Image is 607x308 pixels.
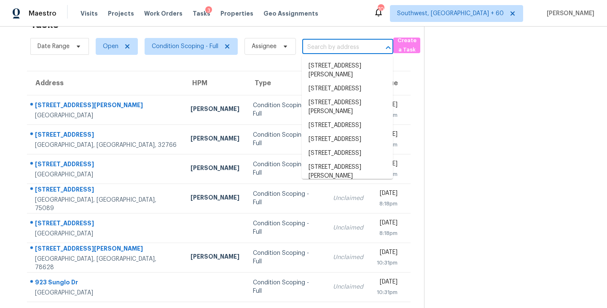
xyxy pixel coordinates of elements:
span: Southwest, [GEOGRAPHIC_DATA] + 60 [397,9,504,18]
li: [STREET_ADDRESS][PERSON_NAME] [302,160,393,183]
span: Projects [108,9,134,18]
div: [DATE] [377,189,398,200]
div: Unclaimed [333,253,363,262]
span: Open [103,42,118,51]
div: 3 [205,6,212,15]
div: Condition Scoping - Full [253,219,320,236]
div: Condition Scoping - Full [253,278,320,295]
div: [DATE] [377,278,398,288]
div: [GEOGRAPHIC_DATA] [35,230,177,238]
div: [STREET_ADDRESS] [35,219,177,230]
div: Unclaimed [333,224,363,232]
span: Assignee [252,42,277,51]
div: [STREET_ADDRESS] [35,160,177,170]
div: Unclaimed [333,283,363,291]
span: Properties [220,9,253,18]
div: 10:31pm [377,288,398,297]
th: Address [27,71,184,95]
div: 10:31pm [377,259,398,267]
div: [PERSON_NAME] [191,193,239,204]
div: [PERSON_NAME] [191,134,239,145]
span: [PERSON_NAME] [543,9,594,18]
div: [GEOGRAPHIC_DATA], [GEOGRAPHIC_DATA], 32766 [35,141,177,149]
div: [GEOGRAPHIC_DATA] [35,111,177,120]
li: [STREET_ADDRESS][PERSON_NAME] [302,59,393,82]
div: Condition Scoping - Full [253,249,320,266]
div: Condition Scoping - Full [253,160,320,177]
div: [GEOGRAPHIC_DATA], [GEOGRAPHIC_DATA], 78628 [35,255,177,272]
span: Geo Assignments [263,9,318,18]
div: Condition Scoping - Full [253,101,320,118]
div: [GEOGRAPHIC_DATA] [35,289,177,297]
div: [STREET_ADDRESS][PERSON_NAME] [35,101,177,111]
div: Condition Scoping - Full [253,131,320,148]
input: Search by address [302,41,370,54]
li: [STREET_ADDRESS] [302,132,393,146]
div: Unclaimed [333,194,363,203]
li: [STREET_ADDRESS] [302,146,393,160]
div: [STREET_ADDRESS] [35,130,177,141]
span: Create a Task [398,36,416,55]
div: [STREET_ADDRESS] [35,185,177,196]
div: Condition Scoping - Full [253,190,320,207]
div: 700 [378,5,384,14]
div: 8:18pm [377,229,398,238]
th: HPM [184,71,246,95]
th: Type [246,71,326,95]
h2: Tasks [30,20,59,29]
li: [STREET_ADDRESS][PERSON_NAME] [302,96,393,119]
div: 923 Sunglo Dr [35,278,177,289]
div: [GEOGRAPHIC_DATA] [35,170,177,179]
li: [STREET_ADDRESS] [302,119,393,132]
div: [PERSON_NAME] [191,105,239,115]
span: Visits [81,9,98,18]
button: Close [382,42,394,54]
span: Date Range [38,42,70,51]
span: Maestro [29,9,56,18]
span: Tasks [193,11,210,16]
div: [STREET_ADDRESS][PERSON_NAME] [35,244,177,255]
div: [GEOGRAPHIC_DATA], [GEOGRAPHIC_DATA], 75089 [35,196,177,213]
span: Condition Scoping - Full [152,42,218,51]
li: [STREET_ADDRESS] [302,82,393,96]
span: Work Orders [144,9,183,18]
div: [PERSON_NAME] [191,164,239,174]
div: [DATE] [377,219,398,229]
div: [DATE] [377,248,398,259]
div: 8:18pm [377,200,398,208]
div: [PERSON_NAME] [191,252,239,263]
button: Create a Task [393,38,420,53]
